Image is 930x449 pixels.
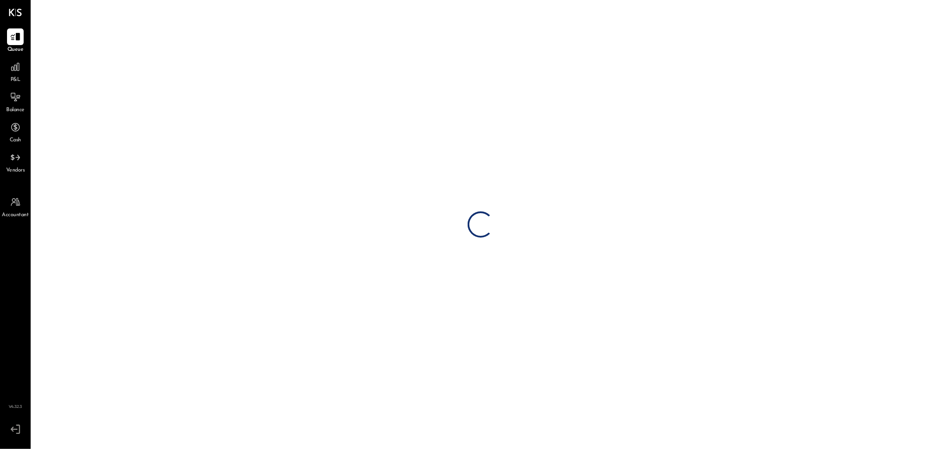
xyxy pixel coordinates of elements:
[0,119,30,144] a: Cash
[0,59,30,84] a: P&L
[0,89,30,114] a: Balance
[11,76,21,84] span: P&L
[6,106,25,114] span: Balance
[7,46,24,54] span: Queue
[0,194,30,219] a: Accountant
[0,28,30,54] a: Queue
[2,211,29,219] span: Accountant
[0,149,30,175] a: Vendors
[10,137,21,144] span: Cash
[6,167,25,175] span: Vendors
